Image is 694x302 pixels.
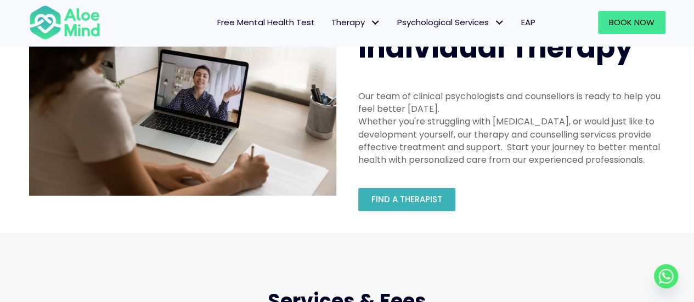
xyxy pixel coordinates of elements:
[371,193,442,205] span: Find a therapist
[521,16,535,28] span: EAP
[358,90,665,115] div: Our team of clinical psychologists and counsellors is ready to help you feel better [DATE].
[331,16,381,28] span: Therapy
[29,28,336,196] img: Therapy online individual
[323,11,389,34] a: TherapyTherapy: submenu
[209,11,323,34] a: Free Mental Health Test
[358,27,633,67] span: Individual Therapy
[358,188,455,211] a: Find a therapist
[217,16,315,28] span: Free Mental Health Test
[358,115,665,166] div: Whether you're struggling with [MEDICAL_DATA], or would just like to development yourself, our th...
[654,264,678,288] a: Whatsapp
[598,11,665,34] a: Book Now
[609,16,654,28] span: Book Now
[492,15,507,31] span: Psychological Services: submenu
[389,11,513,34] a: Psychological ServicesPsychological Services: submenu
[115,11,544,34] nav: Menu
[368,15,383,31] span: Therapy: submenu
[397,16,505,28] span: Psychological Services
[29,4,100,41] img: Aloe mind Logo
[513,11,544,34] a: EAP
